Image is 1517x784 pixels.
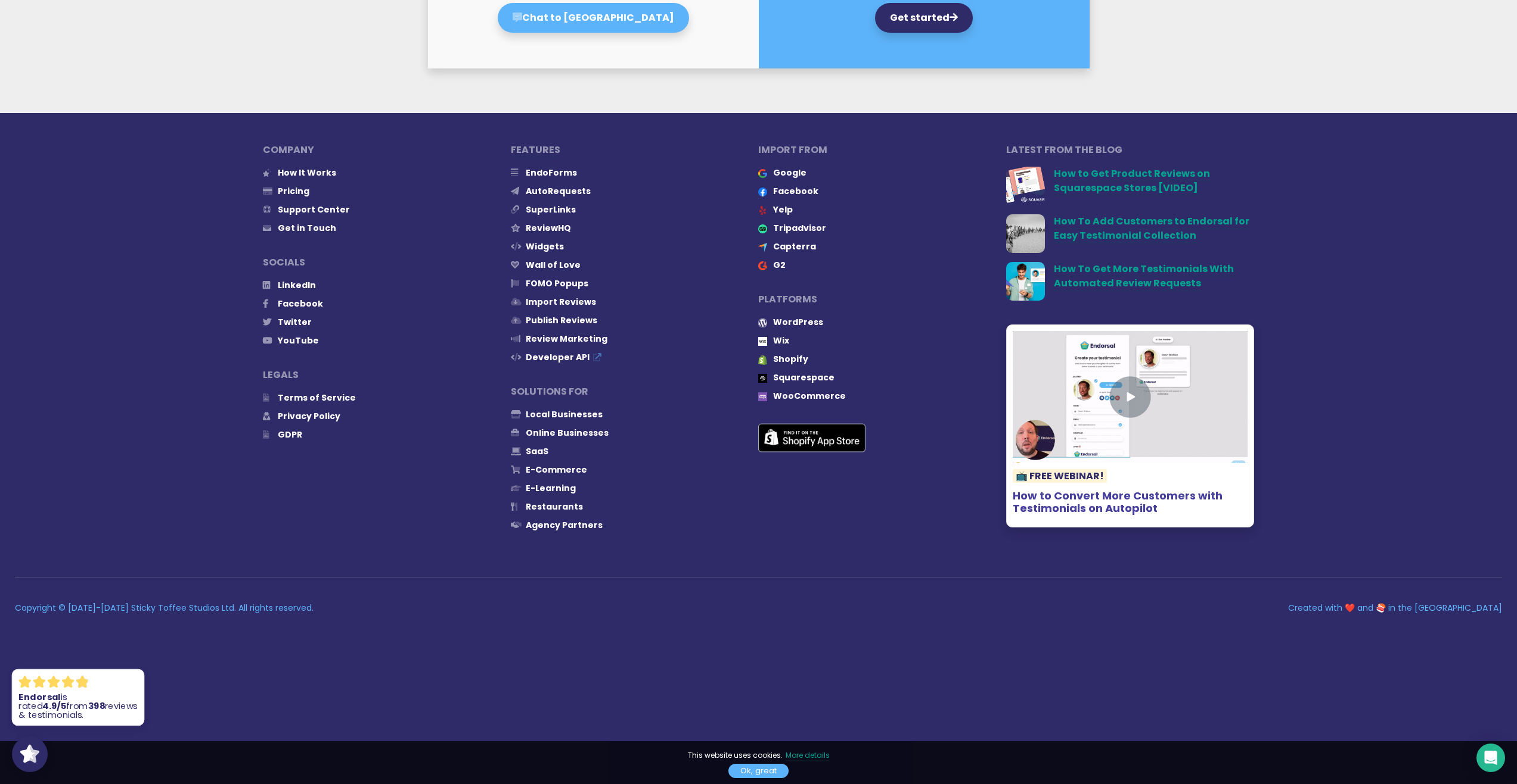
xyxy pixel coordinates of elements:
[758,353,808,365] a: Shopify
[511,185,591,197] a: AutoRequests
[1006,143,1254,157] p: Latest from the Blog
[278,429,302,441] span: GDPR
[758,423,865,452] img: shopify-badge.png
[773,240,816,252] span: Capterra
[511,333,607,345] a: Review Marketing
[513,11,674,24] span: Chat to [GEOGRAPHIC_DATA]
[511,501,583,513] a: Restaurants
[758,224,767,233] img: tripadvisor.com.png
[511,314,597,326] a: Publish Reviews
[263,143,511,157] p: Company
[511,259,581,271] a: Wall of Love
[511,277,588,289] a: FOMO Popups
[1054,167,1210,196] a: How to Get Product Reviews on Squarespace Stores [VIDEO]
[1013,469,1107,483] span: 📺 FREE WEBINAR!
[511,143,560,158] a: Features
[263,392,356,404] a: Terms of Service
[758,243,767,252] img: capterra.com.png
[526,427,609,439] span: Online Businesses
[263,279,316,291] a: LinkedIn
[1054,214,1249,243] a: How To Add Customers to Endorsal for Easy Testimonial Collection
[526,259,581,271] span: Wall of Love
[526,464,587,476] span: E-Commerce
[278,167,336,179] span: How It Works
[1476,744,1505,772] div: Open Intercom Messenger
[278,316,312,328] span: Twitter
[526,408,603,420] span: Local Businesses
[526,501,583,513] span: Restaurants
[526,240,564,252] span: Widgets
[758,392,767,401] img: woocommerce.com.png
[278,185,309,197] span: Pricing
[511,464,587,476] a: E-Commerce
[758,185,818,197] a: Facebook
[773,259,786,271] span: G2
[758,261,767,270] img: g2.com.png
[526,519,603,531] span: Agency Partners
[758,390,846,402] a: WooCommerce
[511,408,603,420] a: Local Businesses
[526,296,596,308] span: Import Reviews
[758,292,1006,307] p: Platforms
[758,143,1006,157] p: Import from
[511,519,603,531] a: Agency Partners
[526,222,571,234] span: ReviewHQ
[758,371,834,383] a: Squarespace
[263,204,350,215] a: Support Center
[263,298,323,310] a: Facebook
[18,693,138,719] p: is rated from reviews & testimonials.
[526,204,576,215] span: SuperLinks
[1054,262,1234,291] a: How To Get More Testimonials With Automated Review Requests
[18,691,60,703] strong: Endorsal
[263,429,302,441] a: GDPR
[263,368,511,382] p: Legals
[498,3,689,33] button: Chat to [GEOGRAPHIC_DATA]
[263,167,336,179] a: How It Works
[759,602,1503,614] p: Created with ❤️ and 🍣 in the [GEOGRAPHIC_DATA]
[758,188,767,196] img: facebook.com.png
[526,482,576,494] span: E-Learning
[278,279,316,291] span: LinkedIn
[758,318,767,327] img: wordpress.org.png
[1013,489,1248,515] h4: How to Convert More Customers with Testimonials on Autopilot
[758,335,789,346] a: Wix
[263,335,319,346] a: YouTube
[875,3,973,33] button: Get started
[278,392,356,404] span: Terms of Service
[773,204,793,215] span: Yelp
[1006,214,1045,253] img: How To Add Customers to Endorsal for Easy Testimonial Collection
[758,316,823,328] a: WordPress
[511,482,576,494] a: E-Learning
[526,185,591,197] span: AutoRequests
[263,316,312,328] a: Twitter
[773,353,808,365] span: Shopify
[526,333,607,345] span: Review Marketing
[278,204,350,215] span: Support Center
[773,335,789,346] span: Wix
[526,314,597,326] span: Publish Reviews
[15,602,759,614] p: Copyright © [DATE]-[DATE] Sticky Toffee Studios Ltd. All rights reserved.
[263,185,309,197] a: Pricing
[511,385,588,399] a: Solutions for
[263,255,511,270] p: Socials
[278,298,323,310] span: Facebook
[773,185,818,197] span: Facebook
[758,169,767,178] img: google.com.png
[526,351,590,363] span: Developer API
[526,277,588,289] span: FOMO Popups
[511,427,609,439] a: Online Businesses
[511,351,608,363] a: Developer API
[511,445,548,457] a: SaaS
[758,167,806,179] a: Google
[786,750,830,761] a: More details
[773,371,834,383] span: Squarespace
[1006,262,1045,301] img: How To Get More Testimonials With Automated Review Requests
[278,222,336,234] span: Get in Touch
[773,222,826,234] span: Tripadvisor
[773,316,823,328] span: WordPress
[773,390,846,402] span: WooCommerce
[511,204,576,215] a: SuperLinks
[728,764,789,778] a: Ok, great
[263,410,340,422] a: Privacy Policy
[511,167,577,179] a: EndoForms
